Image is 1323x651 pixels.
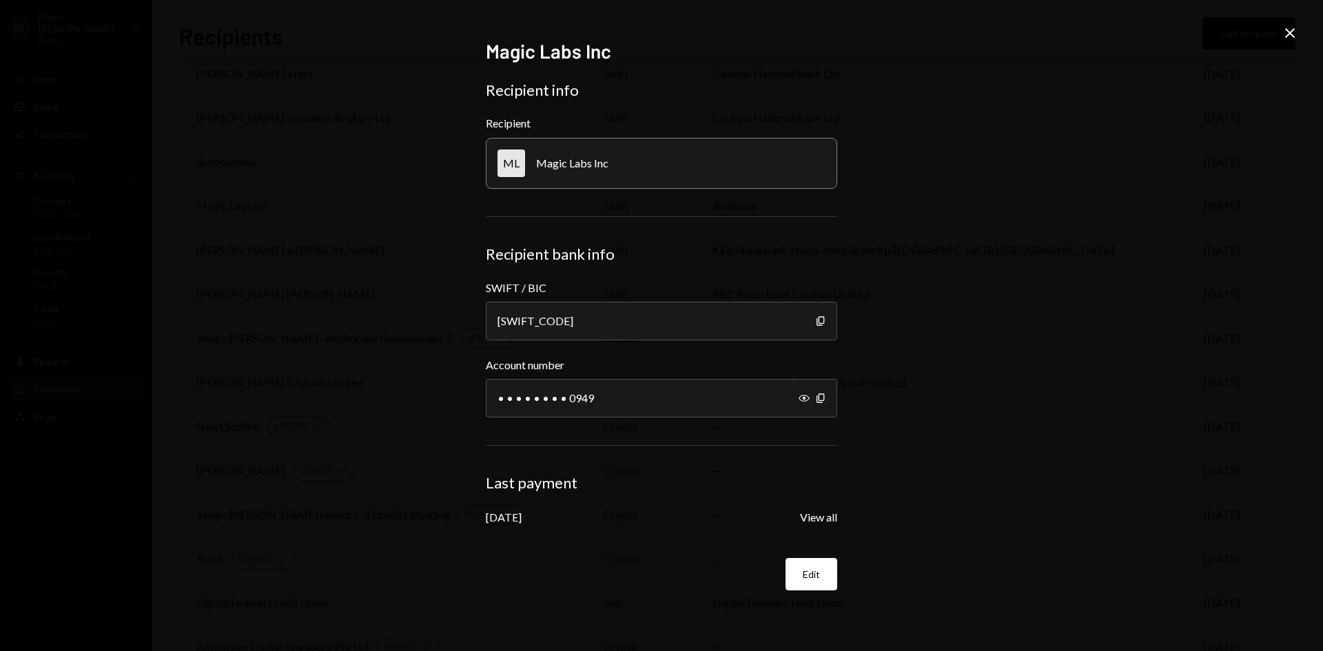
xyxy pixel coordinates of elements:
[486,379,837,417] div: • • • • • • • • 0949
[486,357,837,373] label: Account number
[498,149,525,177] div: ML
[486,302,837,340] div: [SWIFT_CODE]
[486,38,837,65] h2: Magic Labs Inc
[486,510,522,524] div: [DATE]
[536,156,608,169] div: Magic Labs Inc
[800,510,837,525] button: View all
[486,473,837,493] div: Last payment
[486,81,837,100] div: Recipient info
[486,116,837,130] div: Recipient
[486,245,837,264] div: Recipient bank info
[786,558,837,590] button: Edit
[486,280,837,296] label: SWIFT / BIC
